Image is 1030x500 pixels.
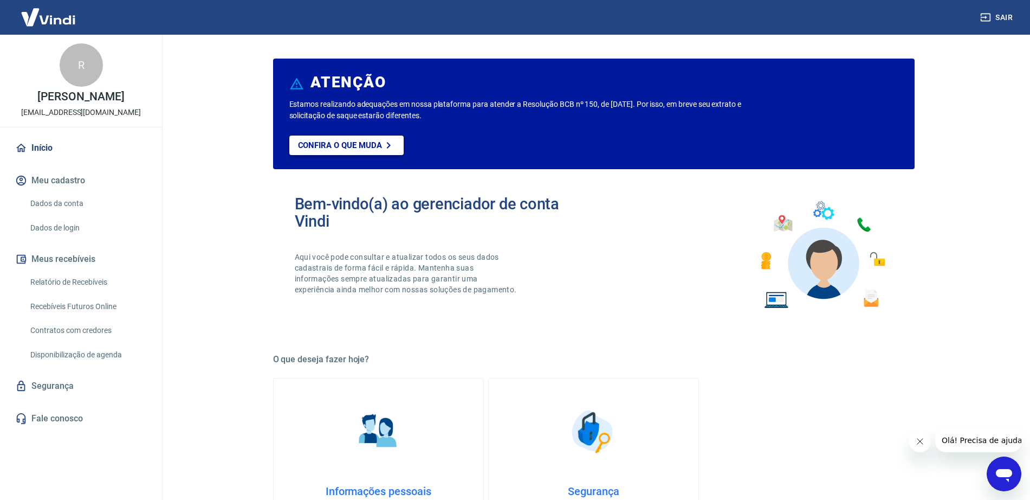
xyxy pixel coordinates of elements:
[295,252,519,295] p: Aqui você pode consultar e atualizar todos os seus dados cadastrais de forma fácil e rápida. Mant...
[26,296,149,318] a: Recebíveis Futuros Online
[37,91,124,102] p: [PERSON_NAME]
[60,43,103,87] div: R
[13,169,149,193] button: Meu cadastro
[13,247,149,271] button: Meus recebíveis
[978,8,1017,28] button: Sair
[26,271,149,293] a: Relatório de Recebíveis
[7,8,91,16] span: Olá! Precisa de ajuda?
[751,195,893,315] img: Imagem de um avatar masculino com diversos icones exemplificando as funcionalidades do gerenciado...
[295,195,594,230] h2: Bem-vindo(a) ao gerenciador de conta Vindi
[21,107,141,118] p: [EMAIL_ADDRESS][DOMAIN_NAME]
[935,428,1021,452] iframe: Mensagem da empresa
[289,136,404,155] a: Confira o que muda
[26,193,149,215] a: Dados da conta
[566,405,620,459] img: Segurança
[310,77,386,88] h6: ATENÇÃO
[298,140,382,150] p: Confira o que muda
[289,99,776,121] p: Estamos realizando adequações em nossa plataforma para atender a Resolução BCB nº 150, de [DATE]....
[26,217,149,239] a: Dados de login
[26,344,149,366] a: Disponibilização de agenda
[987,457,1021,491] iframe: Botão para abrir a janela de mensagens
[909,431,931,452] iframe: Fechar mensagem
[13,407,149,431] a: Fale conosco
[13,1,83,34] img: Vindi
[273,354,915,365] h5: O que deseja fazer hoje?
[351,405,405,459] img: Informações pessoais
[291,485,466,498] h4: Informações pessoais
[506,485,681,498] h4: Segurança
[13,136,149,160] a: Início
[13,374,149,398] a: Segurança
[26,319,149,342] a: Contratos com credores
